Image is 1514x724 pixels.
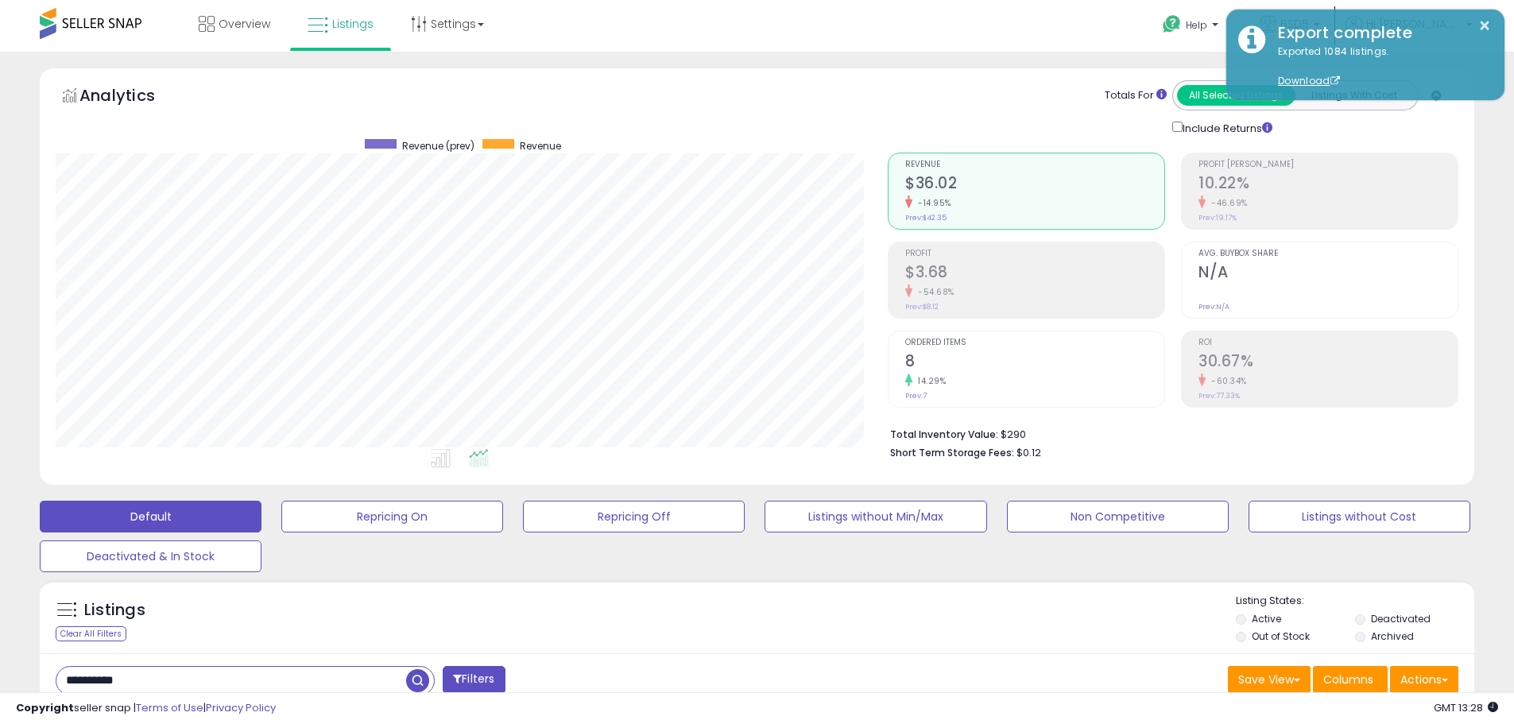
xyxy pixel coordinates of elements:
small: 14.29% [912,375,946,387]
h5: Listings [84,599,145,621]
h2: 8 [905,352,1164,374]
button: Non Competitive [1007,501,1229,532]
button: Listings without Cost [1249,501,1470,532]
a: Terms of Use [136,700,203,715]
li: $290 [890,424,1446,443]
span: Help [1186,18,1207,32]
button: Repricing Off [523,501,745,532]
small: -46.69% [1206,197,1248,209]
h2: 30.67% [1198,352,1458,374]
b: Total Inventory Value: [890,428,998,441]
div: Clear All Filters [56,626,126,641]
small: Prev: N/A [1198,302,1229,312]
span: Columns [1323,672,1373,687]
span: Listings [332,16,374,32]
a: Download [1278,74,1340,87]
span: 2025-08-15 13:28 GMT [1434,700,1498,715]
small: -54.68% [912,286,954,298]
div: Totals For [1105,88,1167,103]
span: $0.12 [1016,445,1041,460]
label: Deactivated [1371,612,1431,625]
button: Repricing On [281,501,503,532]
div: Exported 1084 listings. [1266,45,1493,89]
i: Get Help [1162,14,1182,34]
label: Archived [1371,629,1414,643]
p: Listing States: [1236,594,1474,609]
h2: $3.68 [905,263,1164,285]
a: Privacy Policy [206,700,276,715]
small: Prev: $8.12 [905,302,939,312]
label: Out of Stock [1252,629,1310,643]
button: Filters [443,666,505,694]
div: Export complete [1266,21,1493,45]
button: All Selected Listings [1177,85,1295,106]
h2: $36.02 [905,174,1164,196]
span: Profit [PERSON_NAME] [1198,161,1458,169]
h2: N/A [1198,263,1458,285]
button: Listings without Min/Max [765,501,986,532]
button: Actions [1390,666,1458,693]
span: Revenue [520,139,561,153]
span: Revenue (prev) [402,139,474,153]
a: Help [1150,2,1234,52]
div: seller snap | | [16,701,276,716]
label: Active [1252,612,1281,625]
button: Save View [1228,666,1311,693]
span: Ordered Items [905,339,1164,347]
span: Profit [905,250,1164,258]
h5: Analytics [79,84,186,110]
span: Revenue [905,161,1164,169]
strong: Copyright [16,700,74,715]
small: Prev: 7 [905,391,927,401]
button: Default [40,501,261,532]
button: Columns [1313,666,1388,693]
span: Avg. Buybox Share [1198,250,1458,258]
button: × [1478,16,1491,36]
span: ROI [1198,339,1458,347]
small: Prev: $42.35 [905,213,947,223]
div: Include Returns [1160,118,1291,137]
small: -60.34% [1206,375,1247,387]
button: Deactivated & In Stock [40,540,261,572]
b: Short Term Storage Fees: [890,446,1014,459]
small: -14.95% [912,197,951,209]
small: Prev: 19.17% [1198,213,1237,223]
small: Prev: 77.33% [1198,391,1240,401]
h2: 10.22% [1198,174,1458,196]
span: Overview [219,16,270,32]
